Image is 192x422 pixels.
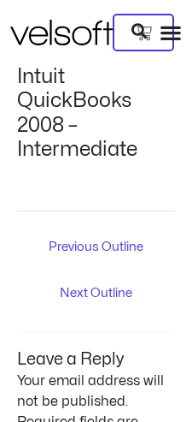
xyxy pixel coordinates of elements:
h1: Intuit QuickBooks 2008 – Intermediate [17,65,175,163]
span: Your email address will not be published. [17,374,164,408]
a: Previous Outline [21,234,172,263]
nav: Post navigation [17,211,175,311]
img: Velsoft Training Materials [10,20,113,45]
a: Next Outline [21,280,172,309]
div: Menu Toggle [160,21,182,44]
h3: Leave a Reply [17,332,175,371]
